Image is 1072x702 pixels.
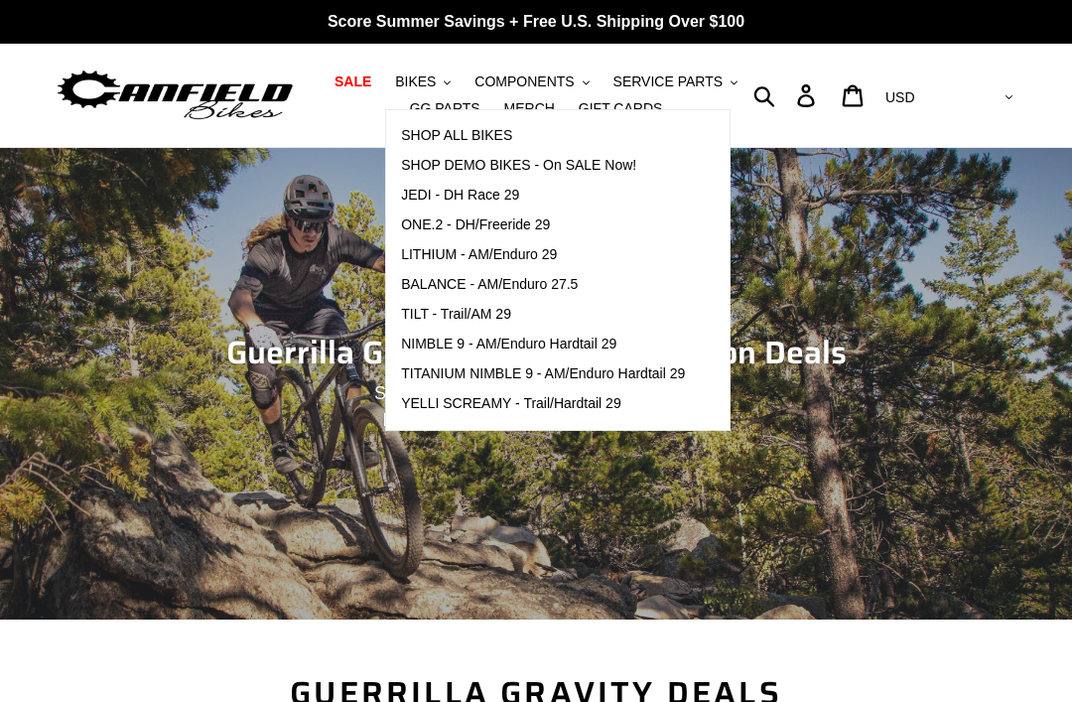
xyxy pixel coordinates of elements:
[465,69,599,95] button: COMPONENTS
[386,240,700,270] a: LITHIUM - AM/Enduro 29
[603,69,747,95] button: SERVICE PARTS
[401,246,557,263] span: LITHIUM - AM/Enduro 29
[401,395,621,412] span: YELLI SCREAMY - Trail/Hardtail 29
[386,181,700,211] a: JEDI - DH Race 29
[386,330,700,359] a: NIMBLE 9 - AM/Enduro Hardtail 29
[613,73,723,90] span: SERVICE PARTS
[401,157,636,174] span: SHOP DEMO BIKES - On SALE Now!
[335,73,371,90] span: SALE
[474,73,574,90] span: COMPONENTS
[494,95,565,122] a: MERCH
[401,336,616,352] span: NIMBLE 9 - AM/Enduro Hardtail 29
[395,73,436,90] span: BIKES
[579,100,663,117] span: GIFT CARDS
[401,276,578,293] span: BALANCE - AM/Enduro 27.5
[386,270,700,300] a: BALANCE - AM/Enduro 27.5
[504,100,555,117] span: MERCH
[386,211,700,240] a: ONE.2 - DH/Freeride 29
[386,121,700,151] a: SHOP ALL BIKES
[386,389,700,419] a: YELLI SCREAMY - Trail/Hardtail 29
[401,216,550,233] span: ONE.2 - DH/Freeride 29
[386,300,700,330] a: TILT - Trail/AM 29
[569,95,673,122] a: GIFT CARDS
[55,334,1017,371] h2: Guerrilla Gravity Rider Appreciation Deals
[400,95,490,122] a: GG PARTS
[410,100,480,117] span: GG PARTS
[385,69,461,95] button: BIKES
[401,187,519,204] span: JEDI - DH Race 29
[401,127,512,144] span: SHOP ALL BIKES
[386,359,700,389] a: TITANIUM NIMBLE 9 - AM/Enduro Hardtail 29
[175,380,897,434] p: Save on Gear, Bikes, Wheelsets & More. Plus, free shipping on orders over $50.
[401,306,511,323] span: TILT - Trail/AM 29
[386,151,700,181] a: SHOP DEMO BIKES - On SALE Now!
[55,66,296,126] img: Canfield Bikes
[401,365,685,382] span: TITANIUM NIMBLE 9 - AM/Enduro Hardtail 29
[325,69,381,95] a: SALE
